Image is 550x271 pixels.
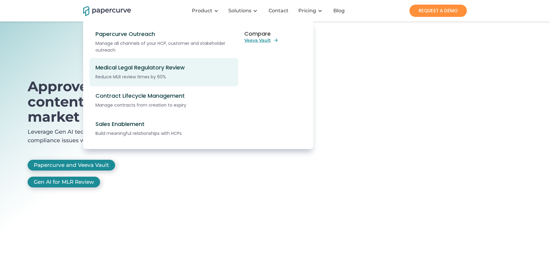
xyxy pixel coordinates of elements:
[192,8,212,14] div: Product
[228,8,251,14] div: Solutions
[95,64,239,71] div: Medical Legal Regulatory Review
[333,8,345,14] div: Blog
[95,121,239,128] div: Sales Enablement
[28,128,221,148] p: Leverage Gen AI technologies to review faster, avoid risks, and catch compliance issues with one ...
[28,177,100,187] a: Gen AI for MLR Review
[409,5,467,17] a: REQUEST A DEMO
[89,26,238,58] a: Papercurve OutreachManage all channels of your HCP, customer and stakeholder outreach
[95,102,239,108] div: Manage contracts from creation to expiry
[28,79,221,124] h1: Approve and Review content to market with AI
[28,160,115,171] a: Papercurve and Veeva Vault
[298,8,316,14] a: Pricing
[83,5,123,16] a: home
[295,2,328,20] div: Pricing
[95,130,239,137] div: Build meaningful relationships with HCPs
[95,73,239,80] div: Reduce MLR review times by 60%
[95,31,239,37] div: Papercurve Outreach
[28,79,221,160] a: open lightbox
[269,8,289,14] div: Contact
[83,20,467,149] nav: Product
[264,8,295,14] a: Contact
[244,25,282,37] div: Compare
[244,37,279,43] a: Veeva Vault
[89,86,238,115] a: Contract Lifecycle ManagementManage contracts from creation to expiry
[225,2,264,20] div: Solutions
[89,58,238,86] a: Medical Legal Regulatory ReviewReduce MLR review times by 60%
[328,8,351,14] a: Blog
[89,115,238,143] a: Sales EnablementBuild meaningful relationships with HCPs
[188,2,225,20] div: Product
[95,92,239,99] div: Contract Lifecycle Management
[95,40,234,53] div: Manage all channels of your HCP, customer and stakeholder outreach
